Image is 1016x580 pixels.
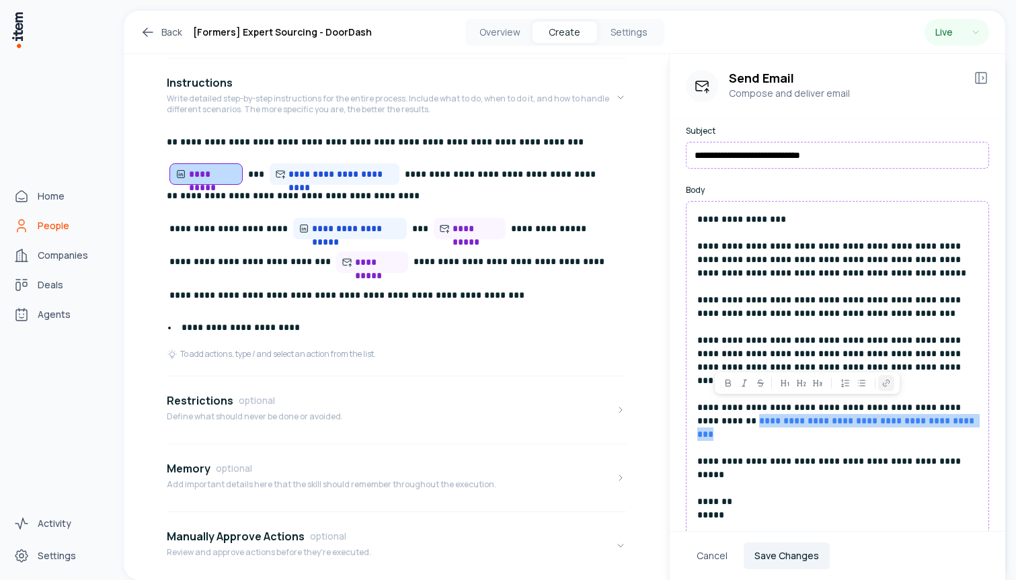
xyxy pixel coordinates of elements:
img: Item Brain Logo [11,11,24,49]
a: Agents [8,301,110,328]
a: Home [8,183,110,210]
button: Save Changes [744,542,830,569]
button: Cancel [686,542,738,569]
div: InstructionsWrite detailed step-by-step instructions for the entire process. Include what to do, ... [167,131,626,370]
button: RestrictionsoptionalDefine what should never be done or avoided. [167,382,626,438]
p: Write detailed step-by-step instructions for the entire process. Include what to do, when to do i... [167,93,615,115]
span: optional [239,394,275,407]
a: Deals [8,272,110,298]
label: Body [686,185,989,196]
button: InstructionsWrite detailed step-by-step instructions for the entire process. Include what to do, ... [167,64,626,131]
p: Compose and deliver email [729,86,962,101]
h4: Restrictions [167,392,233,409]
a: Activity [8,510,110,537]
p: Add important details here that the skill should remember throughout the execution. [167,479,496,490]
span: Deals [38,278,63,292]
button: MemoryoptionalAdd important details here that the skill should remember throughout the execution. [167,450,626,506]
button: Link [878,375,894,391]
span: People [38,219,69,233]
h3: Send Email [729,70,962,86]
span: Settings [38,549,76,563]
span: Home [38,190,65,203]
h4: Memory [167,460,210,477]
a: People [8,212,110,239]
span: Agents [38,308,71,321]
label: Subject [686,126,989,136]
p: Review and approve actions before they're executed. [167,547,371,558]
span: Companies [38,249,88,262]
a: Back [140,24,182,40]
p: Define what should never be done or avoided. [167,411,343,422]
h4: Instructions [167,75,233,91]
button: Manually Approve ActionsoptionalReview and approve actions before they're executed. [167,517,626,574]
button: Settings [597,22,662,43]
span: optional [310,530,346,543]
a: Companies [8,242,110,269]
div: To add actions, type / and select an action from the list. [167,349,376,360]
h4: Manually Approve Actions [167,528,305,544]
span: Activity [38,517,71,530]
button: Overview [468,22,533,43]
h1: [Formers] Expert Sourcing - DoorDash [193,24,372,40]
span: optional [216,462,252,475]
button: Create [533,22,597,43]
a: Settings [8,542,110,569]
